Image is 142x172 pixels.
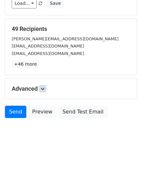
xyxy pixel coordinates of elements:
h5: 49 Recipients [12,25,130,33]
small: [EMAIL_ADDRESS][DOMAIN_NAME] [12,51,84,56]
a: Send [5,106,26,118]
h5: Advanced [12,85,130,92]
small: [EMAIL_ADDRESS][DOMAIN_NAME] [12,44,84,48]
iframe: Chat Widget [110,141,142,172]
small: [PERSON_NAME][EMAIL_ADDRESS][DOMAIN_NAME] [12,36,119,41]
a: +46 more [12,60,39,68]
a: Send Test Email [58,106,108,118]
a: Preview [28,106,57,118]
